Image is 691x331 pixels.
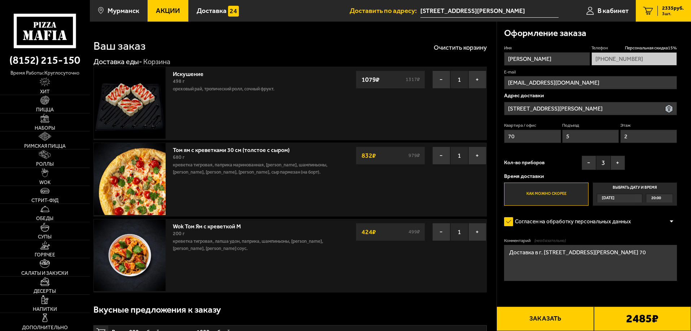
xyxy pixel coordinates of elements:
[591,45,677,51] label: Телефон
[407,229,421,234] s: 499 ₽
[93,305,221,314] h3: Вкусные предложения к заказу
[504,183,588,206] label: Как можно скорее
[434,44,487,51] button: Очистить корзину
[504,93,677,98] p: Адрес доставки
[173,68,211,77] a: Искушение
[108,7,139,14] span: Мурманск
[24,144,66,149] span: Римская пицца
[562,122,619,129] label: Подъезд
[596,156,611,170] span: 3
[651,194,661,202] span: 20:00
[173,144,297,153] a: Том ям с креветками 30 см (толстое с сыром)
[582,156,596,170] button: −
[173,78,185,84] span: 498 г
[432,71,450,89] button: −
[404,77,421,82] s: 1317 ₽
[611,156,625,170] button: +
[420,4,559,18] input: Ваш адрес доставки
[504,76,677,89] input: @
[468,71,486,89] button: +
[36,162,54,167] span: Роллы
[143,57,170,67] div: Корзина
[40,89,50,94] span: Хит
[620,122,677,129] label: Этаж
[93,40,146,52] h1: Ваш заказ
[156,7,180,14] span: Акции
[38,234,52,240] span: Супы
[662,6,684,11] span: 2335 руб.
[35,252,55,258] span: Горячее
[626,313,659,325] b: 2485 ₽
[504,29,586,38] h3: Оформление заказа
[350,7,420,14] span: Доставить по адресу:
[407,153,421,158] s: 979 ₽
[432,223,450,241] button: −
[197,7,227,14] span: Доставка
[450,147,468,165] span: 1
[504,52,590,66] input: Имя
[662,12,684,16] span: 3 шт.
[602,194,615,202] span: [DATE]
[450,71,468,89] span: 1
[173,161,333,176] p: креветка тигровая, паприка маринованная, [PERSON_NAME], шампиньоны, [PERSON_NAME], [PERSON_NAME],...
[504,215,638,229] label: Согласен на обработку персональных данных
[468,147,486,165] button: +
[504,122,561,129] label: Квартира / офис
[228,6,239,17] img: 15daf4d41897b9f0e9f617042186c801.svg
[93,57,142,66] a: Доставка еды-
[33,307,57,312] span: Напитки
[598,7,629,14] span: В кабинет
[35,126,55,131] span: Наборы
[21,271,68,276] span: Салаты и закуски
[173,85,333,93] p: Ореховый рай, Тропический ролл, Сочный фрукт.
[360,73,381,86] strong: 1079 ₽
[420,4,559,18] span: Мурманская область, Кола, проспект Виктора Миронова, 2
[468,223,486,241] button: +
[39,180,51,185] span: WOK
[504,174,677,179] p: Время доставки
[34,289,56,294] span: Десерты
[173,154,185,160] span: 680 г
[173,231,185,237] span: 200 г
[22,325,68,330] span: Дополнительно
[36,107,54,112] span: Пицца
[591,52,677,66] input: +7 (
[593,183,677,206] label: Выбрать дату и время
[504,45,590,51] label: Имя
[360,225,378,239] strong: 424 ₽
[173,221,248,230] a: Wok Том Ям с креветкой M
[504,238,677,244] label: Комментарий
[360,149,378,162] strong: 832 ₽
[173,238,333,252] p: креветка тигровая, лапша удон, паприка, шампиньоны, [PERSON_NAME], [PERSON_NAME], [PERSON_NAME] с...
[31,198,58,203] span: Стрит-фуд
[625,45,677,51] span: Персональная скидка 15 %
[504,160,545,165] span: Кол-во приборов
[450,223,468,241] span: 1
[534,238,566,244] span: (необязательно)
[36,216,53,221] span: Обеды
[497,307,594,331] button: Заказать
[504,69,677,75] label: E-mail
[432,147,450,165] button: −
